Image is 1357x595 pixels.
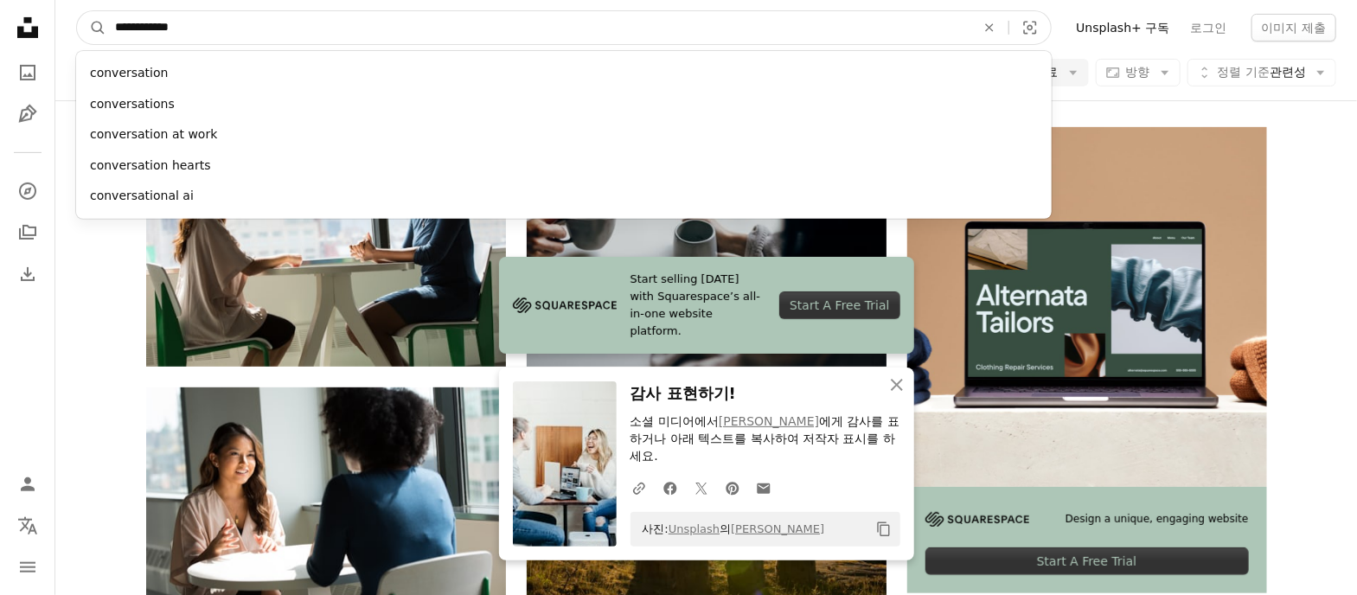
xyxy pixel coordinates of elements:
div: Start A Free Trial [925,547,1249,575]
a: 홈 — Unsplash [10,10,45,48]
a: Start selling [DATE] with Squarespace’s all-in-one website platform.Start A Free Trial [499,257,914,354]
a: [PERSON_NAME] [731,522,824,535]
button: 정렬 기준관련성 [1187,59,1336,86]
a: Facebook에 공유 [655,470,686,505]
a: 사진 [10,55,45,90]
a: 로그인 [1181,14,1238,42]
a: 일러스트 [10,97,45,131]
a: 탐색 [10,174,45,208]
div: conversations [76,89,1052,120]
span: 사진: 의 [634,515,825,543]
a: Unsplash [669,522,720,535]
div: conversation at work [76,119,1052,150]
a: Twitter에 공유 [686,470,717,505]
span: 방향 [1126,65,1150,79]
button: 이미지 제출 [1251,14,1336,42]
a: 컬렉션 [10,215,45,250]
span: Start selling [DATE] with Squarespace’s all-in-one website platform. [630,271,766,340]
a: Unsplash+ 구독 [1066,14,1180,42]
img: two women sitting beside table and talking [146,127,506,367]
div: conversation hearts [76,150,1052,182]
a: two women sitting beside table and talking [146,239,506,254]
a: 검은 긴 소매 셔츠를 입은 여자 검은 세라믹 머그잔을 들고 [527,239,887,254]
button: 클립보드에 복사하기 [869,515,899,544]
a: 로그인 / 가입 [10,467,45,502]
div: Start A Free Trial [779,291,899,319]
img: file-1707885205802-88dd96a21c72image [907,127,1267,487]
button: 메뉴 [10,550,45,585]
button: Unsplash 검색 [77,11,106,44]
a: 이메일로 공유에 공유 [748,470,779,505]
form: 사이트 전체에서 이미지 찾기 [76,10,1052,45]
p: 소셜 미디어에서 에게 감사를 표하거나 아래 텍스트를 복사하여 저작자 표시를 하세요. [630,413,900,465]
button: 방향 [1096,59,1181,86]
h3: 감사 표현하기! [630,381,900,406]
button: 삭제 [970,11,1008,44]
img: file-1705255347840-230a6ab5bca9image [925,512,1029,527]
a: Pinterest에 공유 [717,470,748,505]
div: conversational ai [76,181,1052,212]
a: 다운로드 내역 [10,257,45,291]
img: file-1705255347840-230a6ab5bca9image [513,292,617,318]
span: Design a unique, engaging website [1066,512,1249,527]
div: conversation [76,58,1052,89]
img: 검은 긴 소매 셔츠를 입은 여자 검은 세라믹 머그잔을 들고 [527,127,887,367]
a: [PERSON_NAME] [719,414,819,428]
a: 의자에 앉아있는 두 여자 [146,499,506,515]
span: 정렬 기준 [1218,65,1270,79]
span: 관련성 [1218,64,1306,81]
button: 언어 [10,509,45,543]
a: Design a unique, engaging websiteStart A Free Trial [907,127,1267,593]
button: 시각적 검색 [1009,11,1051,44]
